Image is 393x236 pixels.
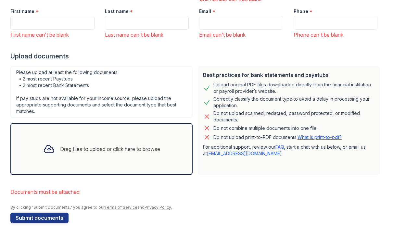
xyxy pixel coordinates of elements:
[10,213,69,223] button: Submit documents
[145,205,172,210] a: Privacy Policy.
[213,124,318,132] div: Do not combine multiple documents into one file.
[203,144,375,157] p: For additional support, review our , start a chat with us below, or email us at
[10,52,383,61] div: Upload documents
[298,134,342,140] a: What is print-to-pdf?
[105,8,129,15] label: Last name
[213,110,375,123] div: Do not upload scanned, redacted, password protected, or modified documents.
[10,31,95,39] div: First name can't be blank
[10,185,383,198] li: Documents must be attached
[207,151,282,156] a: [EMAIL_ADDRESS][DOMAIN_NAME]
[275,144,284,150] a: FAQ
[213,81,375,94] div: Upload original PDF files downloaded directly from the financial institution or payroll provider’...
[213,134,342,141] p: Do not upload print-to-PDF documents.
[203,71,375,79] div: Best practices for bank statements and paystubs
[105,31,189,39] div: Last name can't be blank
[10,205,383,210] div: By clicking "Submit Documents," you agree to our and
[199,31,283,39] div: Email can't be blank
[199,8,211,15] label: Email
[294,8,308,15] label: Phone
[10,66,193,118] div: Please upload at least the following documents: • 2 most recent Paystubs • 2 most recent Bank Sta...
[10,8,34,15] label: First name
[294,31,378,39] div: Phone can't be blank
[213,96,375,109] div: Correctly classify the document type to avoid a delay in processing your application.
[104,205,137,210] a: Terms of Service
[60,145,160,153] div: Drag files to upload or click here to browse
